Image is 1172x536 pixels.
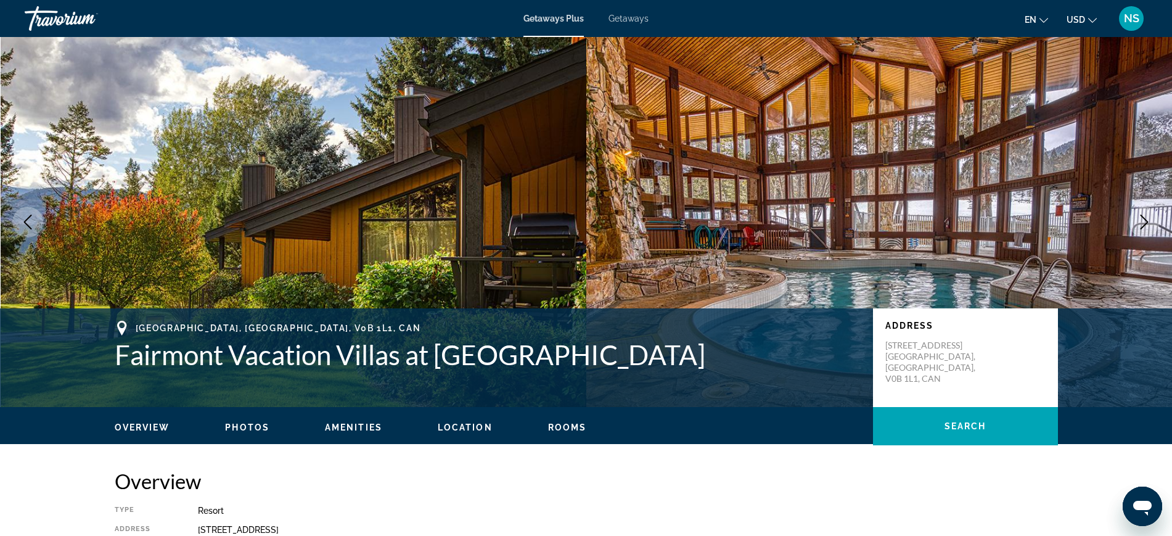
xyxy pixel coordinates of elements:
[1123,487,1162,526] iframe: Button to launch messaging window
[1124,12,1139,25] span: NS
[548,422,587,433] button: Rooms
[115,423,170,432] span: Overview
[873,407,1058,445] button: Search
[609,14,649,23] a: Getaways
[1025,10,1048,28] button: Change language
[1115,6,1147,31] button: User Menu
[25,2,148,35] a: Travorium
[1025,15,1036,25] span: en
[1129,207,1160,237] button: Next image
[225,423,269,432] span: Photos
[945,421,986,431] span: Search
[115,506,167,516] div: Type
[885,321,1046,331] p: Address
[438,423,493,432] span: Location
[523,14,584,23] a: Getaways Plus
[438,422,493,433] button: Location
[1067,15,1085,25] span: USD
[115,469,1058,493] h2: Overview
[198,506,1058,516] div: Resort
[885,340,984,384] p: [STREET_ADDRESS] [GEOGRAPHIC_DATA], [GEOGRAPHIC_DATA], V0B 1L1, CAN
[12,207,43,237] button: Previous image
[325,422,382,433] button: Amenities
[136,323,421,333] span: [GEOGRAPHIC_DATA], [GEOGRAPHIC_DATA], V0B 1L1, CAN
[548,423,587,432] span: Rooms
[115,339,861,371] h1: Fairmont Vacation Villas at [GEOGRAPHIC_DATA]
[115,422,170,433] button: Overview
[1067,10,1097,28] button: Change currency
[325,423,382,432] span: Amenities
[225,422,269,433] button: Photos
